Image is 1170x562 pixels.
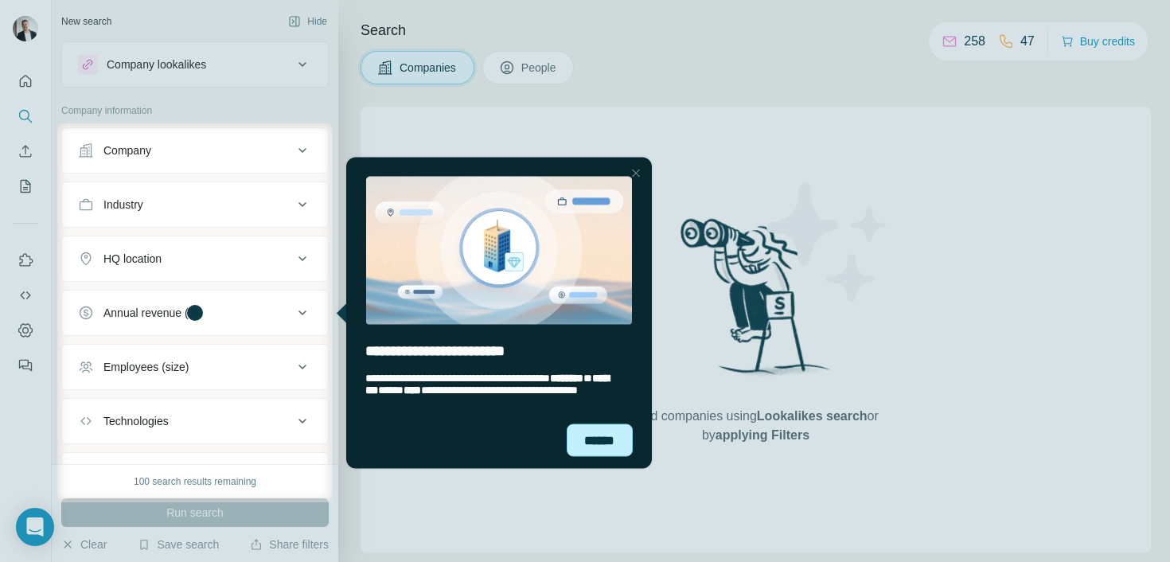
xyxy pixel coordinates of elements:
iframe: Tooltip [333,154,655,472]
div: HQ location [103,251,162,267]
div: 100 search results remaining [134,474,256,489]
button: HQ location [62,240,328,278]
div: Technologies [103,413,169,429]
div: Employees (size) [103,359,189,375]
button: Employees (size) [62,348,328,386]
button: Company [62,131,328,170]
div: Industry [103,197,143,213]
button: Keywords [62,456,328,494]
div: Company [103,142,151,158]
button: Annual revenue ($) [62,294,328,332]
div: Annual revenue ($) [103,305,198,321]
button: Industry [62,185,328,224]
button: Technologies [62,402,328,440]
